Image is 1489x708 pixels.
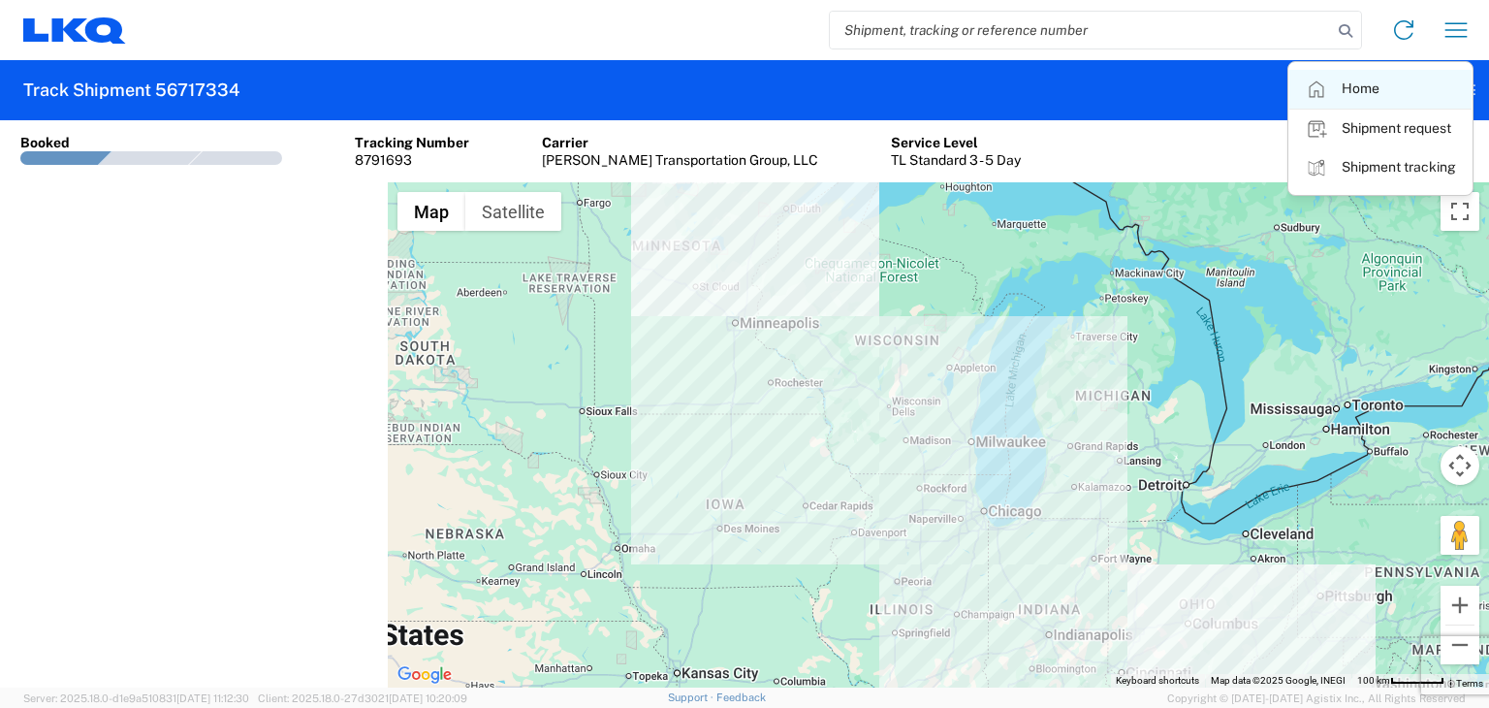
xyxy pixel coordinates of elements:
button: Keyboard shortcuts [1116,674,1199,688]
span: Copyright © [DATE]-[DATE] Agistix Inc., All Rights Reserved [1167,690,1466,707]
h2: Track Shipment 56717334 [23,79,239,102]
div: Tracking Number [355,134,469,151]
span: [DATE] 10:20:09 [389,692,467,704]
button: Drag Pegman onto the map to open Street View [1441,516,1479,555]
button: Toggle fullscreen view [1441,192,1479,231]
img: Google [393,662,457,688]
span: Client: 2025.18.0-27d3021 [258,692,467,704]
button: Show street map [397,192,465,231]
button: Zoom out [1441,626,1479,664]
a: Shipment request [1289,110,1472,148]
a: Feedback [716,692,766,703]
a: Shipment tracking [1289,148,1472,187]
span: Server: 2025.18.0-d1e9a510831 [23,692,249,704]
a: Support [668,692,716,703]
div: Booked [20,134,70,151]
div: Carrier [542,134,818,151]
span: Map data ©2025 Google, INEGI [1211,675,1346,686]
button: Map Scale: 100 km per 52 pixels [1351,674,1450,688]
input: Shipment, tracking or reference number [830,12,1332,48]
a: Home [1289,70,1472,109]
div: [PERSON_NAME] Transportation Group, LLC [542,151,818,169]
span: [DATE] 11:12:30 [176,692,249,704]
a: Open this area in Google Maps (opens a new window) [393,662,457,688]
button: Show satellite imagery [465,192,561,231]
div: 8791693 [355,151,469,169]
button: Zoom in [1441,586,1479,625]
button: Map camera controls [1441,446,1479,485]
div: TL Standard 3 - 5 Day [891,151,1021,169]
span: 100 km [1357,675,1390,686]
div: Service Level [891,134,1021,151]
